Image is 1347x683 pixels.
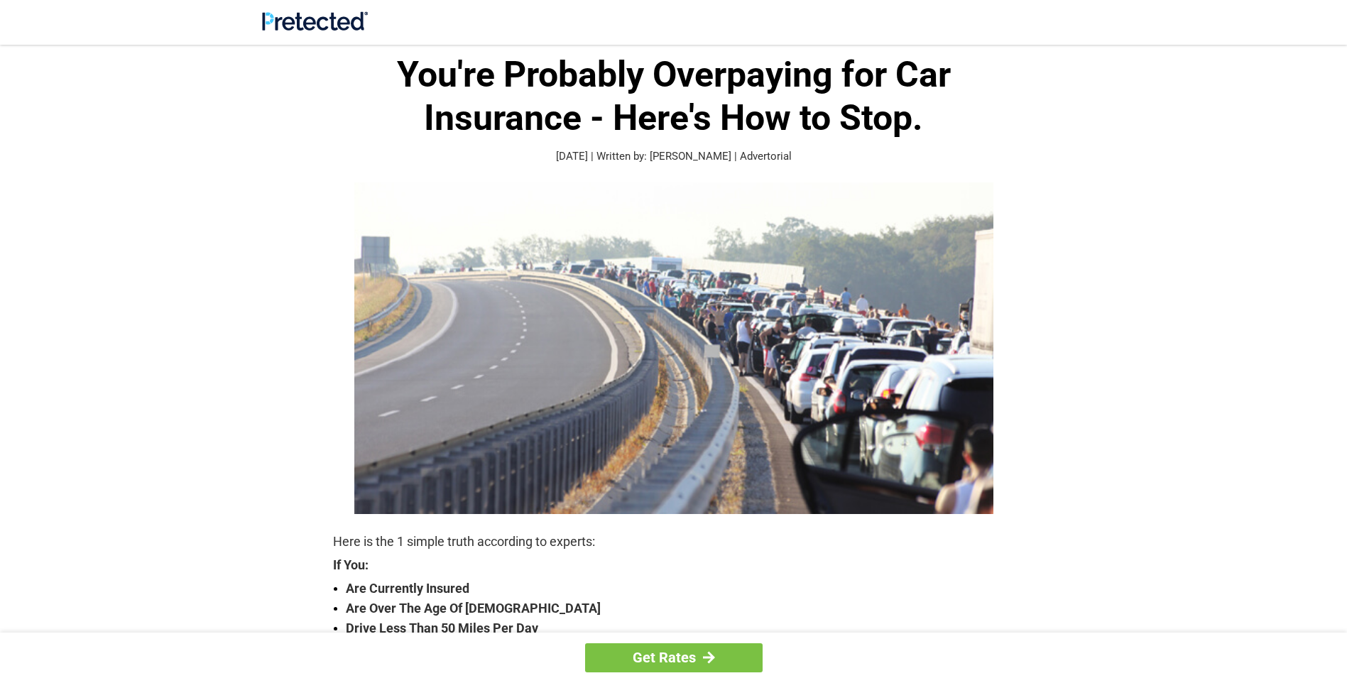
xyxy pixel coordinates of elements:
strong: Are Currently Insured [346,579,1015,599]
p: [DATE] | Written by: [PERSON_NAME] | Advertorial [333,148,1015,165]
a: Site Logo [262,20,368,33]
strong: Are Over The Age Of [DEMOGRAPHIC_DATA] [346,599,1015,618]
strong: Drive Less Than 50 Miles Per Day [346,618,1015,638]
h1: You're Probably Overpaying for Car Insurance - Here's How to Stop. [333,53,1015,140]
img: Site Logo [262,11,368,31]
a: Get Rates [585,643,763,672]
p: Here is the 1 simple truth according to experts: [333,532,1015,552]
strong: If You: [333,559,1015,572]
